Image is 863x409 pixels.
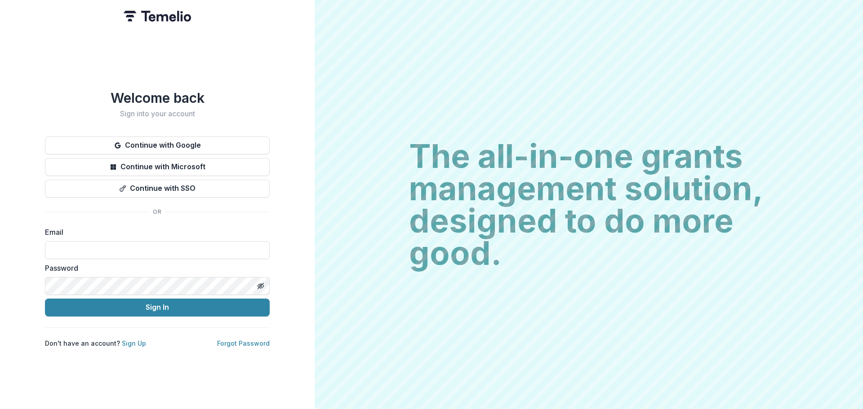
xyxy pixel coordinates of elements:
p: Don't have an account? [45,339,146,348]
h1: Welcome back [45,90,270,106]
button: Continue with Microsoft [45,158,270,176]
label: Email [45,227,264,237]
a: Sign Up [122,339,146,347]
button: Continue with Google [45,136,270,154]
button: Sign In [45,299,270,317]
label: Password [45,263,264,273]
button: Continue with SSO [45,180,270,198]
a: Forgot Password [217,339,270,347]
img: Temelio [124,11,191,22]
button: Toggle password visibility [254,279,268,293]
h2: Sign into your account [45,110,270,118]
